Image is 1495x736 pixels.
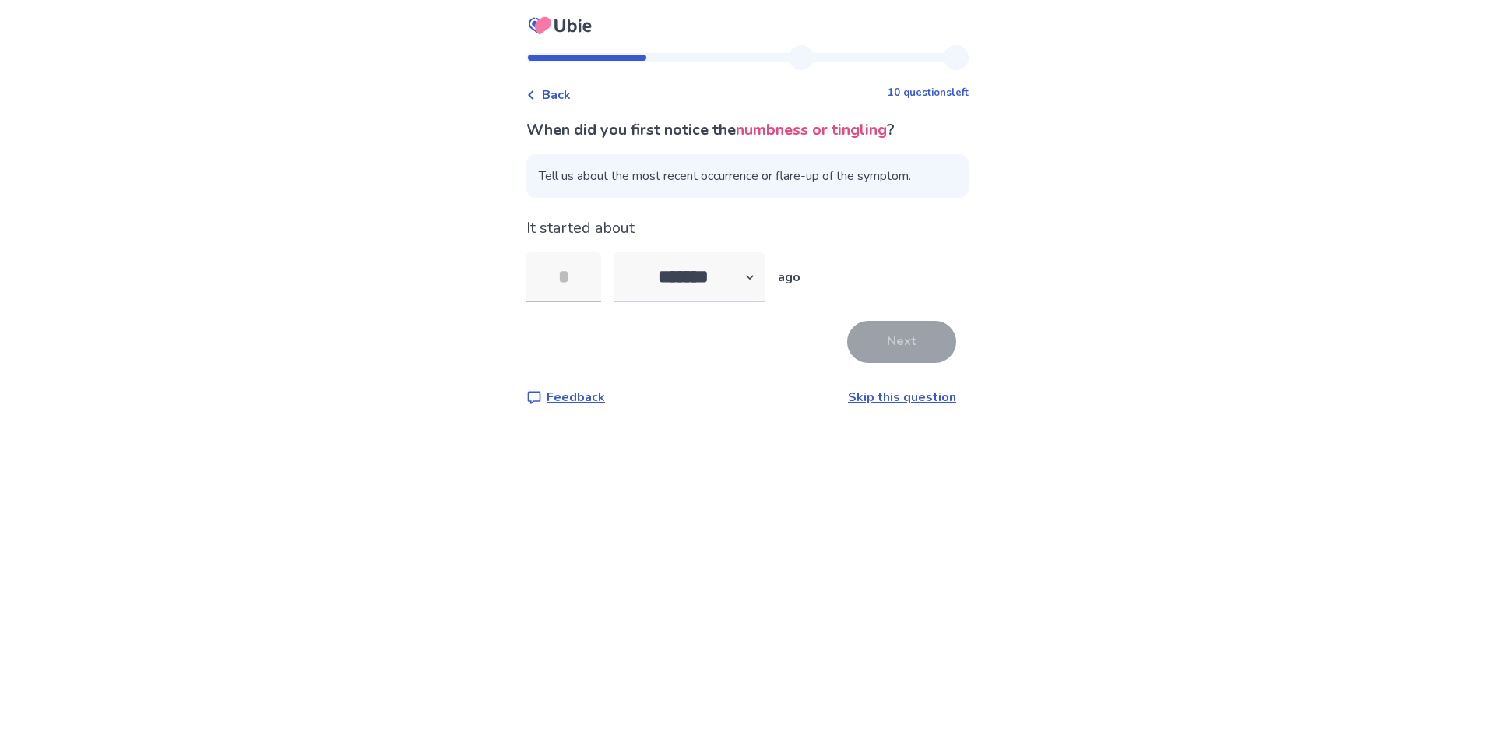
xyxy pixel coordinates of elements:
span: Back [542,86,571,104]
p: Feedback [547,388,605,407]
p: 10 questions left [888,86,969,101]
a: Feedback [526,388,605,407]
p: When did you first notice the ? [526,118,969,142]
span: Tell us about the most recent occurrence or flare-up of the symptom. [526,154,969,198]
p: It started about [526,217,969,240]
a: Skip this question [848,389,956,406]
button: Next [847,321,956,363]
span: numbness or tingling [736,119,887,140]
p: ago [778,268,800,287]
